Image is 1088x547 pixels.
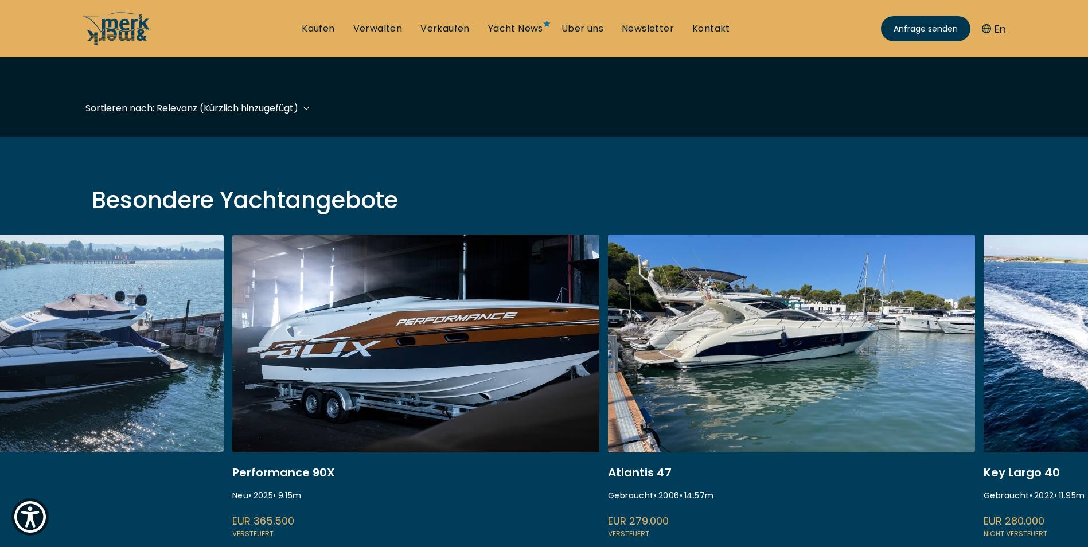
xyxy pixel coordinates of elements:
[302,22,334,35] a: Kaufen
[85,101,298,115] div: Sortieren nach: Relevanz (Kürzlich hinzugefügt)
[561,22,603,35] a: Über uns
[11,498,49,536] button: Show Accessibility Preferences
[622,22,674,35] a: Newsletter
[488,22,543,35] a: Yacht News
[353,22,403,35] a: Verwalten
[881,16,970,41] a: Anfrage senden
[692,22,730,35] a: Kontakt
[894,23,958,35] span: Anfrage senden
[420,22,470,35] a: Verkaufen
[982,21,1006,37] button: En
